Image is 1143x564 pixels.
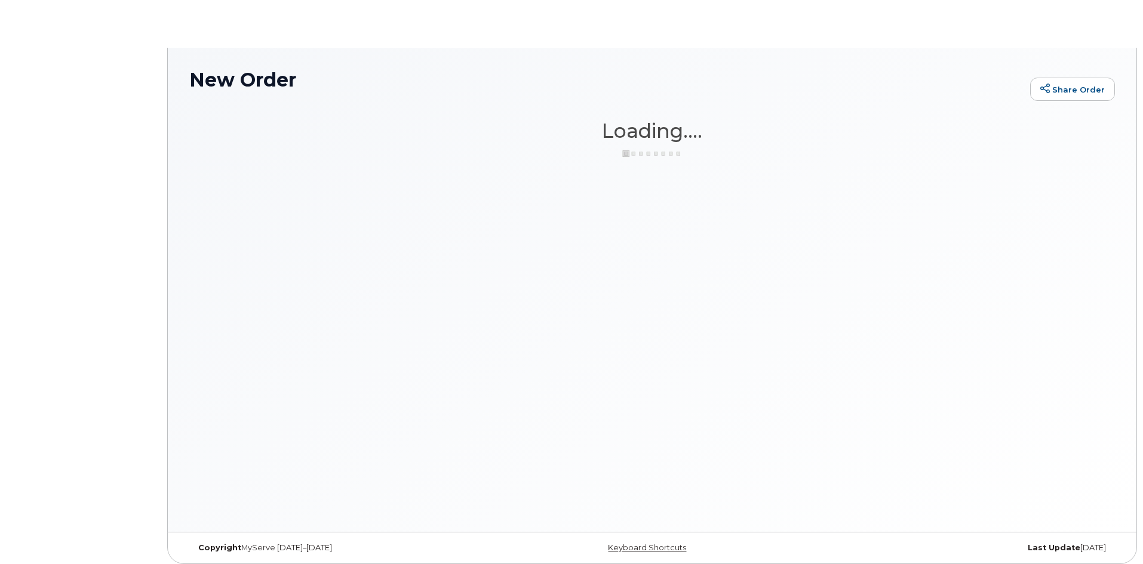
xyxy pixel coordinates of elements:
h1: New Order [189,69,1024,90]
strong: Copyright [198,543,241,552]
a: Keyboard Shortcuts [608,543,686,552]
div: MyServe [DATE]–[DATE] [189,543,498,553]
a: Share Order [1030,78,1115,101]
h1: Loading.... [189,120,1115,141]
strong: Last Update [1028,543,1080,552]
div: [DATE] [806,543,1115,553]
img: ajax-loader-3a6953c30dc77f0bf724df975f13086db4f4c1262e45940f03d1251963f1bf2e.gif [622,149,682,158]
